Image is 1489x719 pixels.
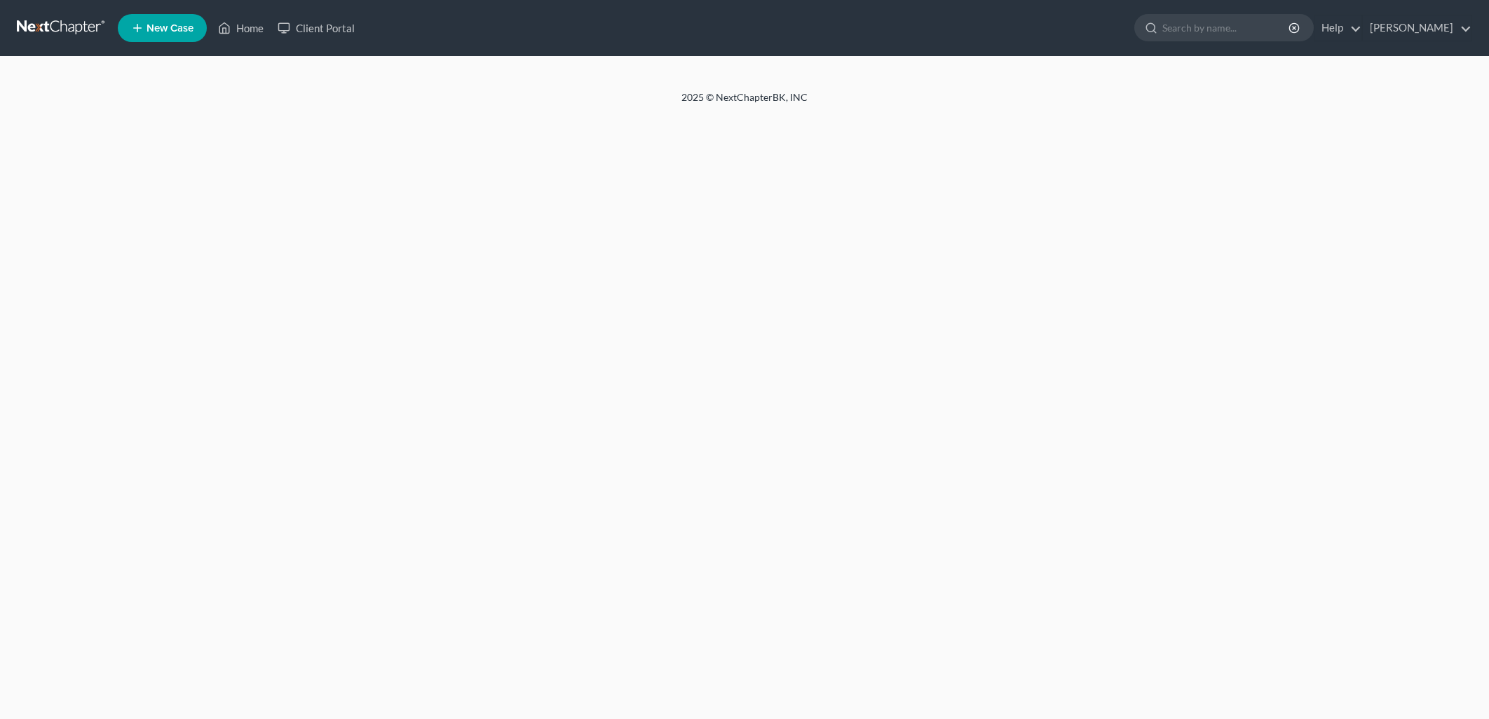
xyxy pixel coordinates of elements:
[1162,15,1291,41] input: Search by name...
[1314,15,1361,41] a: Help
[147,23,193,34] span: New Case
[271,15,362,41] a: Client Portal
[1363,15,1471,41] a: [PERSON_NAME]
[211,15,271,41] a: Home
[345,90,1144,116] div: 2025 © NextChapterBK, INC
